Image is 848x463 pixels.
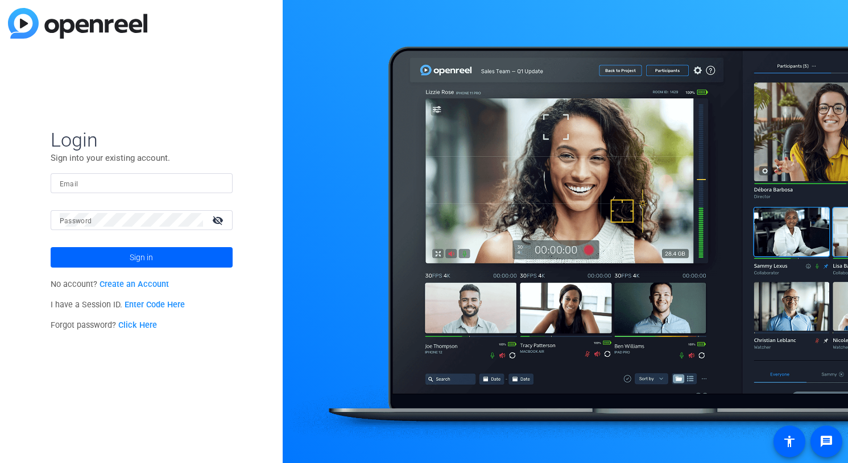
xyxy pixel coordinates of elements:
span: Forgot password? [51,320,158,330]
img: blue-gradient.svg [8,8,147,39]
a: Enter Code Here [125,300,185,310]
mat-label: Password [60,217,92,225]
a: Click Here [118,320,157,330]
mat-icon: visibility_off [205,212,233,228]
mat-label: Email [60,180,78,188]
a: Create an Account [100,280,169,289]
p: Sign into your existing account. [51,152,233,164]
mat-icon: message [820,435,833,448]
span: Login [51,128,233,152]
span: No account? [51,280,169,289]
mat-icon: accessibility [783,435,796,448]
input: Enter Email Address [60,176,224,190]
span: Sign in [130,243,153,272]
span: I have a Session ID. [51,300,185,310]
button: Sign in [51,247,233,268]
